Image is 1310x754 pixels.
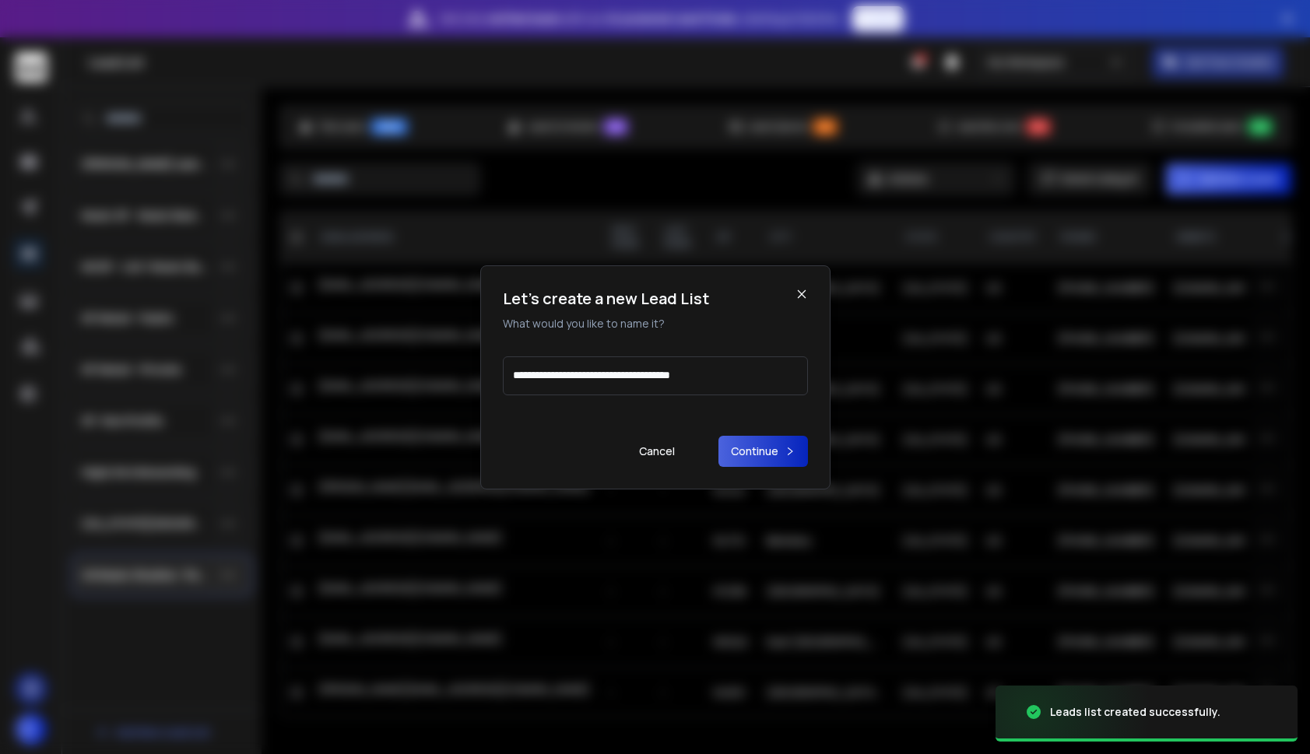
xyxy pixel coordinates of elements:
[718,436,808,467] button: Continue
[627,436,687,467] button: Cancel
[503,288,709,310] h1: Let's create a new Lead List
[503,316,709,331] p: What would you like to name it?
[1050,704,1220,720] div: Leads list created successfully.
